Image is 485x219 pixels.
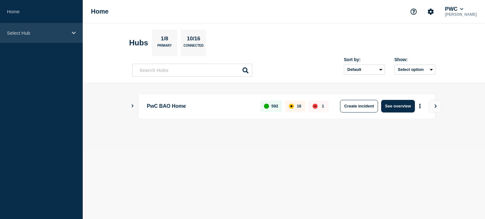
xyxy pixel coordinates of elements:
[424,5,437,18] button: Account settings
[264,104,269,109] div: up
[313,104,318,109] div: down
[340,100,378,112] button: Create incident
[416,100,424,112] button: More actions
[444,6,464,12] button: PWC
[272,104,278,108] p: 592
[132,64,252,77] input: Search Hubs
[129,38,148,47] h2: Hubs
[91,8,109,15] h1: Home
[131,104,134,108] button: Show Connected Hubs
[289,104,294,109] div: affected
[184,36,203,44] p: 10/16
[322,104,324,108] p: 1
[147,100,253,112] p: PwC BAO Home
[381,100,415,112] button: See overview
[394,57,435,62] div: Show:
[394,65,435,75] button: Select option
[407,5,420,18] button: Support
[159,36,171,44] p: 1/8
[429,100,441,112] button: View
[344,57,385,62] div: Sort by:
[157,44,172,50] p: Primary
[344,65,385,75] select: Sort by
[297,104,301,108] p: 16
[183,44,203,50] p: Connected
[7,30,68,36] p: Select Hub
[444,12,478,17] p: [PERSON_NAME]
